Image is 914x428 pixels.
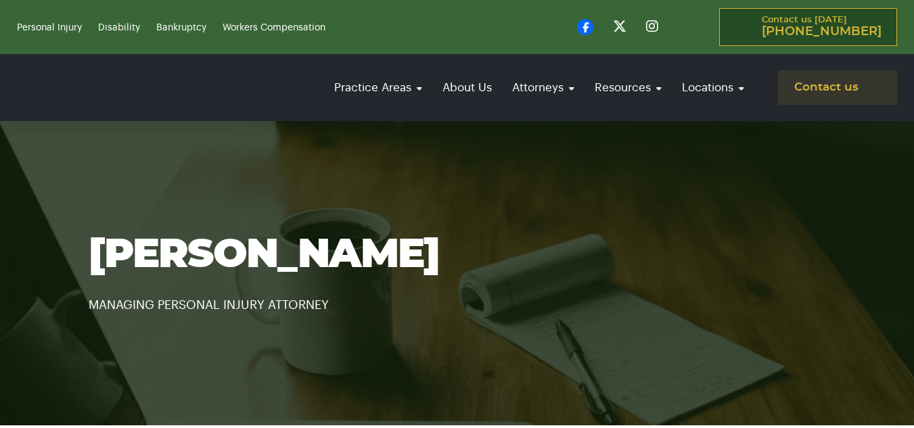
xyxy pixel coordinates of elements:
[762,25,882,39] span: [PHONE_NUMBER]
[156,23,206,32] a: Bankruptcy
[588,68,668,107] a: Resources
[223,23,325,32] a: Workers Compensation
[762,16,882,39] p: Contact us [DATE]
[327,68,429,107] a: Practice Areas
[17,62,193,113] img: logo
[675,68,751,107] a: Locations
[17,23,82,32] a: Personal Injury
[436,68,499,107] a: About Us
[719,8,897,46] a: Contact us [DATE][PHONE_NUMBER]
[505,68,581,107] a: Attorneys
[778,70,897,105] a: Contact us
[89,231,826,279] h1: [PERSON_NAME]
[98,23,140,32] a: Disability
[89,279,826,315] p: MANAGING PERSONAL INJURY ATTORNEY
